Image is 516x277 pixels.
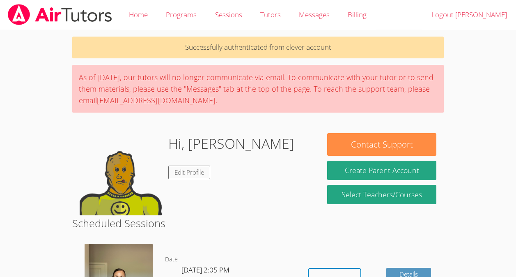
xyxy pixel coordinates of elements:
img: airtutors_banner-c4298cdbf04f3fff15de1276eac7730deb9818008684d7c2e4769d2f7ddbe033.png [7,4,113,25]
button: Create Parent Account [327,161,436,180]
button: Contact Support [327,133,436,156]
p: Successfully authenticated from clever account [72,37,444,58]
a: Edit Profile [168,166,210,179]
span: [DATE] 2:05 PM [181,265,229,275]
dt: Date [165,254,178,265]
img: default.png [80,133,162,215]
h1: Hi, [PERSON_NAME] [168,133,294,154]
h2: Scheduled Sessions [72,215,444,231]
span: Messages [299,10,330,19]
a: Select Teachers/Courses [327,185,436,204]
div: As of [DATE], our tutors will no longer communicate via email. To communicate with your tutor or ... [72,65,444,113]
